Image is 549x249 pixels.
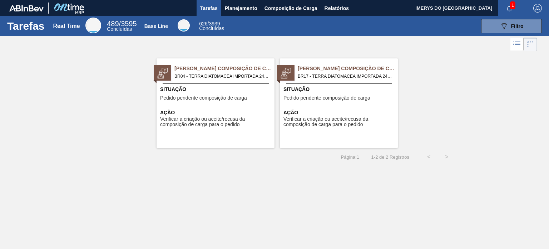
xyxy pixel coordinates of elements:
div: Base Line [144,23,168,29]
span: Relatórios [325,4,349,13]
span: Concluídas [107,26,132,32]
span: 489 [107,20,119,28]
span: Ação [160,109,273,116]
h1: Tarefas [7,22,45,30]
div: Visão em Cards [524,38,537,51]
button: < [420,148,438,166]
span: Pedido Aguardando Composição de Carga [174,65,274,72]
img: Logout [533,4,542,13]
span: Composição de Carga [264,4,317,13]
span: / 3595 [107,20,137,28]
span: 1 - 2 de 2 Registros [370,154,409,160]
span: Tarefas [200,4,218,13]
span: Pedido Aguardando Composição de Carga [298,65,398,72]
span: Verificar a criação ou aceite/recusa da composição de carga para o pedido [283,116,396,128]
div: Base Line [199,21,224,31]
div: Real Time [53,23,80,29]
button: Notificações [498,3,521,13]
span: BR17 - TERRA DIATOMACEA IMPORTADA 24KG Pedido - 2032679 [298,72,392,80]
div: Real Time [107,21,137,32]
img: status [281,68,291,78]
span: Situação [283,86,396,93]
span: Página : 1 [341,154,359,160]
span: Filtro [511,23,524,29]
div: Real Time [85,18,101,33]
img: TNhmsLtSVTkK8tSr43FrP2fwEKptu5GPRR3wAAAABJRU5ErkJggg== [9,5,44,11]
img: status [157,68,168,78]
span: 1 [510,1,515,9]
span: BR04 - TERRA DIATOMACEA IMPORTADA 24KG Pedido - 2032678 [174,72,269,80]
button: > [438,148,456,166]
button: Filtro [481,19,542,33]
span: Verificar a criação ou aceite/recusa da composição de carga para o pedido [160,116,273,128]
span: Ação [283,109,396,116]
span: / 3939 [199,21,220,27]
div: Base Line [178,19,190,32]
span: Concluídas [199,25,224,31]
div: Visão em Lista [510,38,524,51]
span: Pedido pendente composição de carga [283,95,370,101]
span: Situação [160,86,273,93]
span: 626 [199,21,207,27]
span: Planejamento [225,4,257,13]
span: Pedido pendente composição de carga [160,95,247,101]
